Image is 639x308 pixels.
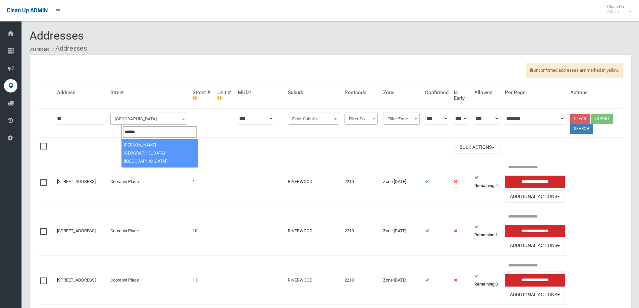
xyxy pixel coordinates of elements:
span: Clean Up [604,4,631,14]
h4: Actions [570,90,620,96]
span: Filter Postcode [344,113,378,125]
span: Filter Street [112,114,185,124]
a: [STREET_ADDRESS] [57,179,96,184]
a: Clear [570,114,590,124]
td: 10 [190,206,215,256]
td: Zone [DATE] [380,255,422,305]
h4: Street # [193,90,212,101]
h4: Is Early [454,90,469,101]
h4: Confirmed [425,90,448,96]
a: [STREET_ADDRESS] [57,278,96,283]
button: Search [570,124,593,134]
button: Additional Actions [505,240,565,252]
li: [PERSON_NAME][GEOGRAPHIC_DATA] ([GEOGRAPHIC_DATA]) [122,139,198,167]
span: Filter Zone [385,114,418,124]
td: Zone [DATE] [380,206,422,256]
h4: Unit # [217,90,232,101]
h4: Zone [383,90,420,96]
td: 2 [472,157,502,206]
span: Addresses [30,29,84,42]
button: Export [591,114,613,124]
strong: Remaining: [474,183,495,188]
span: Clean Up ADMIN [7,7,48,14]
td: 11 [190,255,215,305]
span: Filter Postcode [346,114,376,124]
h4: Postcode [344,90,378,96]
h4: Per Page [505,90,565,96]
span: Unconfirmed addresses are marked in yellow. [526,63,623,78]
span: Filter Street [110,113,187,125]
td: Coorabin Place [108,255,190,305]
button: Bulk Actions [455,141,499,153]
td: Zone [DATE] [380,157,422,206]
a: Dashboard [30,47,50,52]
td: 2210 [342,206,380,256]
span: Filter Suburb [288,113,339,125]
td: RIVERWOOD [285,206,342,256]
h4: Allowed [474,90,499,96]
td: Coorabin Place [108,157,190,206]
strong: Remaining: [474,282,495,287]
td: Coorabin Place [108,206,190,256]
td: 2210 [342,255,380,305]
td: RIVERWOOD [285,157,342,206]
h4: Suburb [288,90,339,96]
span: Filter Zone [383,113,420,125]
h4: MUD? [238,90,282,96]
strong: Remaining: [474,232,495,237]
button: Additional Actions [505,190,565,203]
h4: Street [110,90,187,96]
li: Addresses [51,42,87,55]
span: Filter Suburb [289,114,337,124]
td: RIVERWOOD [285,255,342,305]
td: 1 [472,206,502,256]
button: Additional Actions [505,289,565,301]
small: Admin [607,9,624,14]
a: [STREET_ADDRESS] [57,228,96,233]
td: 1 [190,157,215,206]
h4: Address [57,90,105,96]
td: 2210 [342,157,380,206]
td: 0 [472,255,502,305]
